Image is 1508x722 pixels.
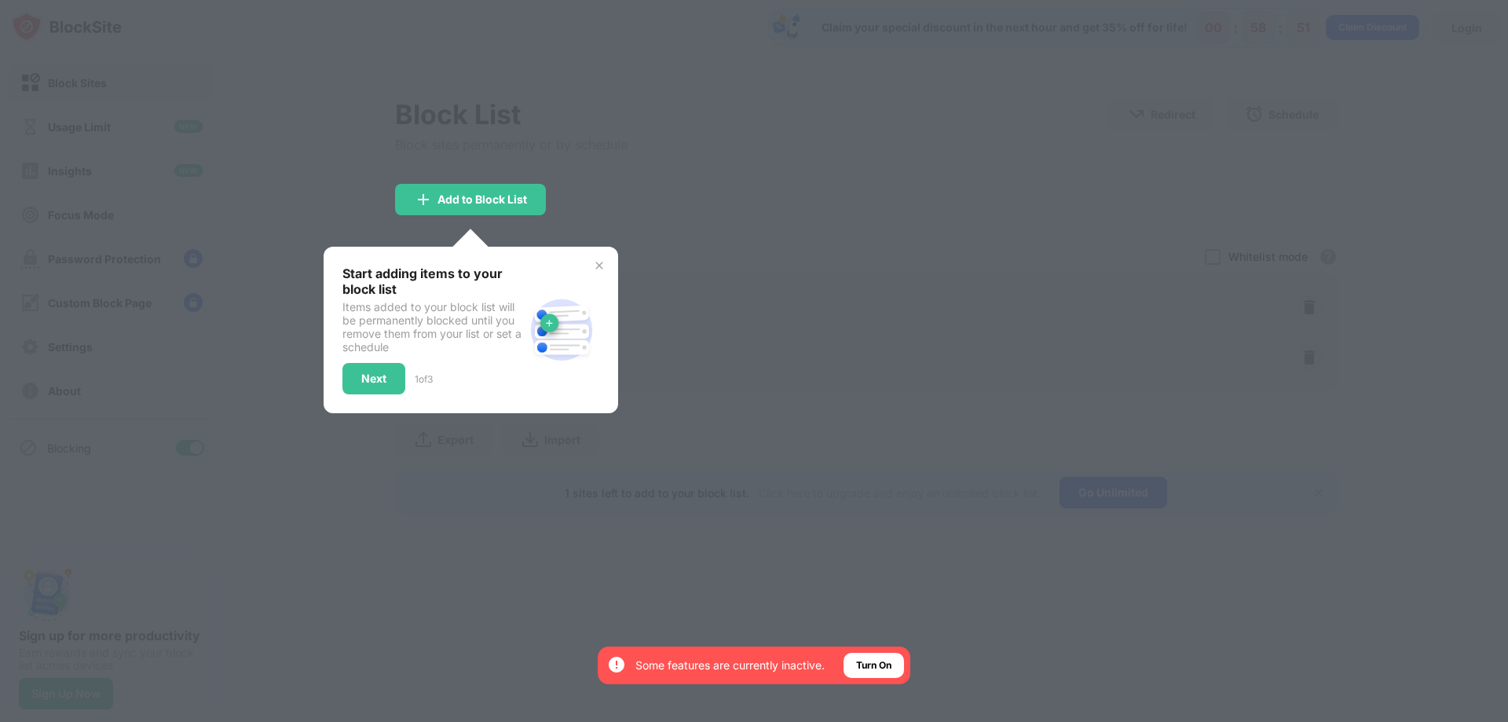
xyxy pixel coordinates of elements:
div: Items added to your block list will be permanently blocked until you remove them from your list o... [342,300,524,354]
div: Add to Block List [437,193,527,206]
div: Turn On [856,658,891,673]
img: block-site.svg [524,292,599,368]
img: error-circle-white.svg [607,655,626,674]
img: x-button.svg [593,259,606,272]
div: 1 of 3 [415,373,433,385]
div: Next [361,372,386,385]
div: Start adding items to your block list [342,266,524,297]
div: Some features are currently inactive. [635,658,825,673]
